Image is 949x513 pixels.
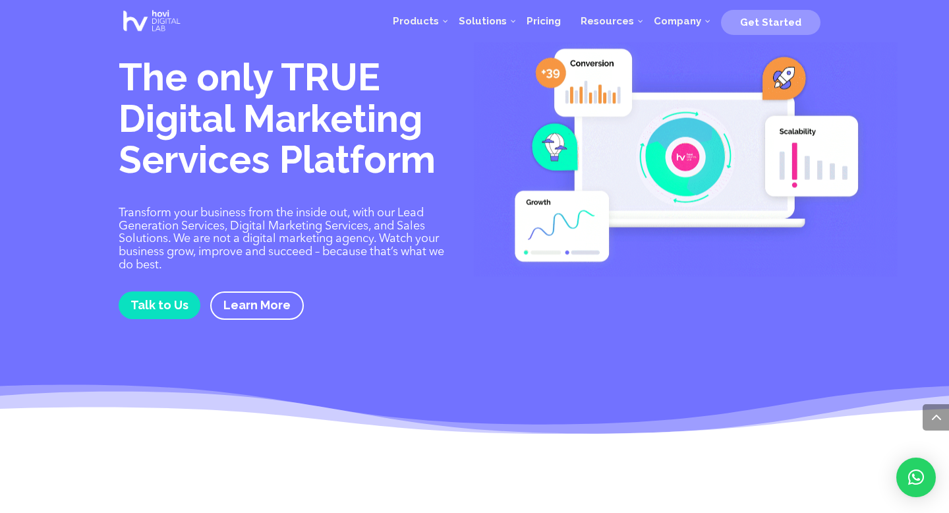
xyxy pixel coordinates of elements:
[449,1,517,41] a: Solutions
[393,15,439,27] span: Products
[740,16,801,28] span: Get Started
[571,1,644,41] a: Resources
[474,38,898,277] img: Digital Marketing Services
[119,57,455,187] h1: The only TRUE Digital Marketing Services Platform
[210,291,304,320] a: Learn More
[383,1,449,41] a: Products
[119,291,200,318] a: Talk to Us
[517,1,571,41] a: Pricing
[581,15,634,27] span: Resources
[721,11,820,31] a: Get Started
[459,15,507,27] span: Solutions
[119,207,455,272] p: Transform your business from the inside out, with our Lead Generation Services, Digital Marketing...
[654,15,701,27] span: Company
[644,1,711,41] a: Company
[527,15,561,27] span: Pricing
